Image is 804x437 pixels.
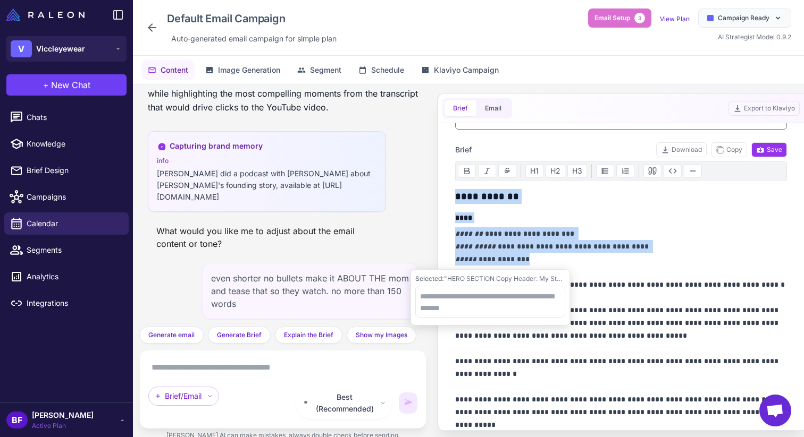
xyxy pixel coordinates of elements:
[371,64,404,76] span: Schedule
[217,330,262,340] span: Generate Brief
[27,138,120,150] span: Knowledge
[718,13,769,23] span: Campaign Ready
[6,36,127,62] button: VViccieyewear
[6,74,127,96] button: +New Chat
[199,60,287,80] button: Image Generation
[434,64,499,76] span: Klaviyo Campaign
[660,15,690,23] a: View Plan
[4,186,129,208] a: Campaigns
[208,327,271,344] button: Generate Brief
[32,421,94,431] span: Active Plan
[4,292,129,314] a: Integrations
[415,274,565,284] div: "HERO SECTION Copy Header: My Story (Finally Told) Subheader: The real reason I started [PERSON_N...
[567,164,587,178] button: H3
[759,395,791,426] div: Open chat
[157,168,377,203] div: [PERSON_NAME] did a podcast with [PERSON_NAME] about [PERSON_NAME]'s founding story, available at...
[6,8,85,21] img: Raleon Logo
[11,40,32,57] div: V
[476,100,510,116] button: Email
[27,165,120,176] span: Brief Design
[51,79,90,91] span: New Chat
[6,8,89,21] a: Raleon Logo
[4,239,129,261] a: Segments
[32,409,94,421] span: [PERSON_NAME]
[27,297,120,309] span: Integrations
[415,60,505,80] button: Klaviyo Campaign
[148,220,364,254] div: What would you like me to adjust about the email content or tone?
[716,145,742,155] span: Copy
[218,64,280,76] span: Image Generation
[588,8,651,28] button: Email Setup3
[202,263,418,319] div: even shorter no bullets make it ABOUT THE mom and tease that so they watch. no more than 150 words
[525,164,543,178] button: H1
[161,64,188,76] span: Content
[546,164,565,178] button: H2
[594,13,630,23] span: Email Setup
[6,412,28,429] div: BF
[43,79,49,91] span: +
[313,391,376,415] span: Best (Recommended)
[27,271,120,282] span: Analytics
[718,33,791,41] span: AI Strategist Model 0.9.2
[4,133,129,155] a: Knowledge
[296,387,392,419] button: Best (Recommended)
[656,142,707,157] button: Download
[148,387,219,406] div: Brief/Email
[170,140,263,152] div: Capturing brand memory
[4,265,129,288] a: Analytics
[148,330,195,340] span: Generate email
[347,327,416,344] button: Show my Images
[711,142,747,157] button: Copy
[284,330,333,340] span: Explain the Brief
[27,218,120,229] span: Calendar
[4,212,129,235] a: Calendar
[27,244,120,256] span: Segments
[310,64,341,76] span: Segment
[756,145,782,155] span: Save
[139,327,204,344] button: Generate email
[36,43,85,55] span: Viccieyewear
[4,159,129,182] a: Brief Design
[275,327,342,344] button: Explain the Brief
[141,60,195,80] button: Content
[27,191,120,203] span: Campaigns
[157,156,377,166] div: info
[171,33,337,45] span: Auto‑generated email campaign for simple plan
[356,330,407,340] span: Show my Images
[455,144,472,156] span: Brief
[445,100,476,116] button: Brief
[27,112,120,123] span: Chats
[751,142,787,157] button: Save
[415,275,444,282] span: Selected:
[291,60,348,80] button: Segment
[148,73,418,114] p: The email is designed to make readers curious about the full story while highlighting the most co...
[634,13,645,23] span: 3
[4,106,129,128] a: Chats
[352,60,411,80] button: Schedule
[167,31,341,47] div: Click to edit description
[728,101,800,116] button: Export to Klaviyo
[163,8,341,29] div: Click to edit campaign name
